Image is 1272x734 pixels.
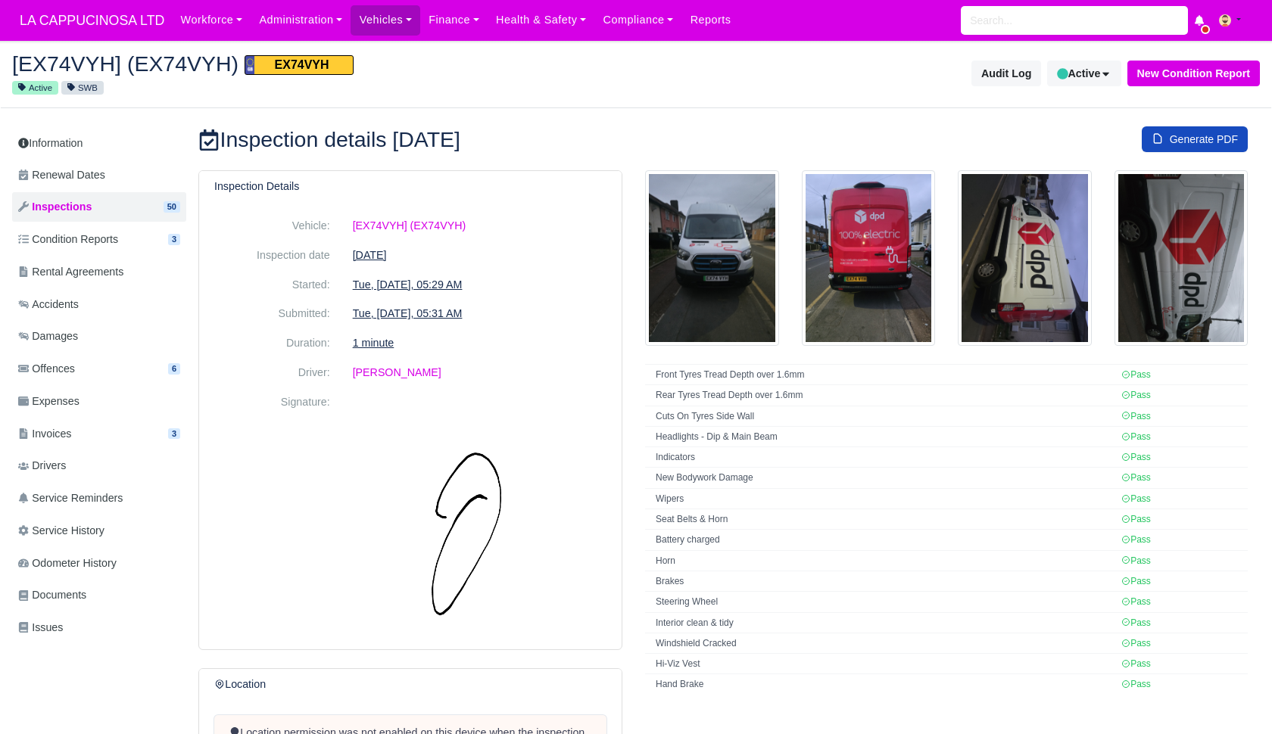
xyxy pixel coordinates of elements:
div: Pass [1121,555,1151,568]
div: Brakes [656,575,1114,588]
a: Offences 6 [12,354,186,384]
div: Indicators [656,451,1114,464]
a: Condition Reports 3 [12,225,186,254]
a: Information [12,129,186,157]
a: Reports [681,5,739,35]
div: Seat Belts & Horn [656,513,1114,526]
a: Accidents [12,290,186,319]
div: Pass [1121,451,1151,464]
h6: Inspection Details [214,180,299,193]
div: Horn [656,555,1114,568]
div: Pass [1121,617,1151,630]
h2: [EX74VYH] (EX74VYH) [12,52,625,75]
span: Inspections [18,198,92,216]
a: Administration [251,5,351,35]
h2: Inspection details [DATE] [198,126,712,152]
span: LA CAPPUCINOSA LTD [12,5,172,36]
a: Health & Safety [488,5,595,35]
small: Active [12,81,58,95]
div: Pass [1121,513,1151,526]
u: [DATE] [353,249,387,261]
div: Pass [1121,410,1151,423]
span: Drivers [18,457,66,474]
a: LA CAPPUCINOSA LTD [12,6,172,36]
span: Service History [18,522,104,540]
div: Battery charged [656,533,1114,546]
div: Hand Brake [656,678,1114,691]
a: [PERSON_NAME] [353,366,441,378]
button: New Condition Report [1127,61,1260,86]
div: Hi-Viz Vest [656,658,1114,670]
div: Pass [1121,596,1151,608]
span: Documents [18,586,86,604]
div: Front Tyres Tread Depth over 1.6mm [656,369,1114,381]
div: Started: [203,276,341,294]
div: Wipers [656,493,1114,505]
a: Vehicles [351,5,420,35]
a: Invoices 3 [12,419,186,449]
span: 6 [168,363,180,375]
span: Condition Reports [18,231,118,248]
div: Pass [1121,575,1151,588]
div: Pass [1121,431,1151,443]
span: 50 [164,201,180,213]
a: Service History [12,516,186,546]
div: Steering Wheel [656,596,1114,608]
button: Active [1047,61,1121,86]
div: Pass [1121,389,1151,402]
span: Renewal Dates [18,166,105,184]
div: Pass [1121,471,1151,484]
a: Generate PDF [1142,126,1248,152]
h6: Location [214,678,266,691]
img: YRrLujFgAAAABJRU5ErkJggg== [353,393,606,623]
div: Vehicle: [203,217,341,235]
span: Issues [18,619,63,636]
div: Inspection date [203,247,341,264]
span: Expenses [18,393,79,410]
span: Odometer History [18,555,117,572]
div: Driver: [203,364,341,381]
div: Signature: [203,393,341,623]
div: Pass [1121,533,1151,546]
span: Invoices [18,425,71,443]
span: Damages [18,328,78,345]
span: 3 [168,234,180,245]
div: Duration: [203,334,341,352]
a: Compliance [594,5,681,35]
a: Finance [420,5,488,35]
span: Offences [18,360,75,378]
a: Service Reminders [12,484,186,513]
a: Odometer History [12,549,186,578]
small: SWB [61,81,104,95]
a: Renewal Dates [12,160,186,190]
span: Rental Agreements [18,263,123,281]
a: Rental Agreements [12,257,186,287]
span: Accidents [18,296,79,313]
div: Windshield Cracked [656,637,1114,650]
div: Pass [1121,493,1151,505]
a: Drivers [12,451,186,481]
u: Tue, [DATE], 05:31 AM [353,307,463,319]
div: New Bodywork Damage [656,471,1114,484]
div: Pass [1121,369,1151,381]
a: [EX74VYH] (EX74VYH) [353,219,466,232]
u: Tue, [DATE], 05:29 AM [353,278,463,291]
div: Headlights - Dip & Main Beam [656,431,1114,443]
div: Pass [1121,678,1151,691]
span: 3 [168,428,180,440]
button: Audit Log [971,61,1041,86]
a: Workforce [172,5,251,35]
a: Inspections 50 [12,192,186,222]
a: Damages [12,322,186,351]
div: Rear Tyres Tread Depth over 1.6mm [656,389,1114,402]
span: EX74VYH [245,55,354,75]
u: 1 minute [353,337,394,349]
div: Submitted: [203,305,341,322]
input: Search... [961,6,1188,35]
div: Cuts On Tyres Side Wall [656,410,1114,423]
div: Pass [1121,637,1151,650]
div: Pass [1121,658,1151,670]
div: Interior clean & tidy [656,617,1114,630]
span: Service Reminders [18,490,123,507]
